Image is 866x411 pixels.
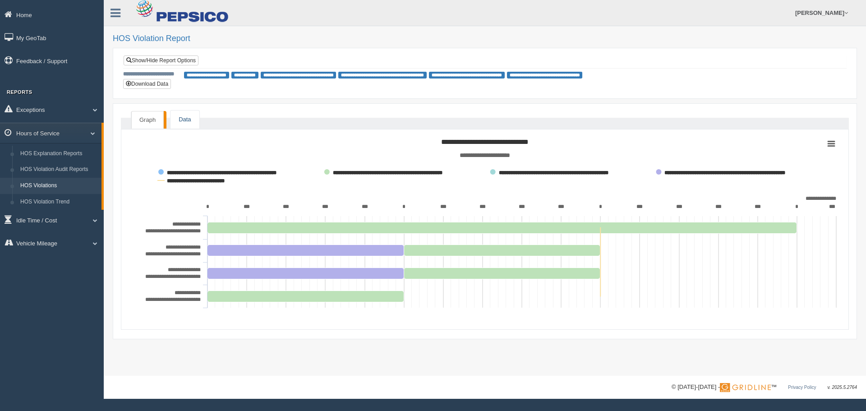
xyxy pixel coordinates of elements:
[672,383,857,392] div: © [DATE]-[DATE] - ™
[16,146,101,162] a: HOS Explanation Reports
[720,383,771,392] img: Gridline
[124,55,198,65] a: Show/Hide Report Options
[123,79,171,89] button: Download Data
[16,162,101,178] a: HOS Violation Audit Reports
[170,111,199,129] a: Data
[16,194,101,210] a: HOS Violation Trend
[113,34,857,43] h2: HOS Violation Report
[131,111,164,129] a: Graph
[16,178,101,194] a: HOS Violations
[828,385,857,390] span: v. 2025.5.2764
[788,385,816,390] a: Privacy Policy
